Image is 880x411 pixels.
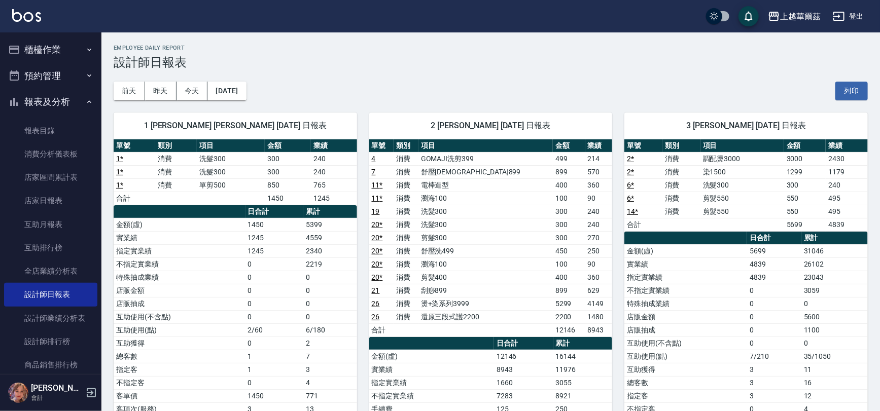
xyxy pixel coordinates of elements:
img: Logo [12,9,41,22]
td: 8943 [585,323,613,337]
td: 0 [801,297,868,310]
td: 洗髮300 [418,218,553,231]
td: 消費 [662,192,700,205]
td: 指定實業績 [624,271,747,284]
td: 消費 [155,165,197,178]
td: 250 [585,244,613,257]
th: 項目 [197,139,265,153]
th: 累計 [801,232,868,245]
td: 0 [303,297,357,310]
td: 0 [747,323,801,337]
td: 400 [553,178,585,192]
td: 5699 [747,244,801,257]
td: 染1500 [700,165,784,178]
td: 消費 [394,178,418,192]
td: 11976 [553,363,613,376]
td: 1245 [311,192,357,205]
td: 1245 [245,244,304,257]
td: 0 [747,337,801,350]
td: 消費 [394,192,418,205]
th: 金額 [265,139,311,153]
table: a dense table [624,139,868,232]
td: 35/1050 [801,350,868,363]
td: 2/60 [245,323,304,337]
button: 櫃檯作業 [4,36,97,63]
td: 5299 [553,297,585,310]
td: 5699 [784,218,826,231]
a: 19 [372,207,380,215]
td: 629 [585,284,613,297]
td: 12146 [553,323,585,337]
td: 240 [311,152,357,165]
td: 互助使用(不含點) [114,310,245,323]
table: a dense table [114,139,357,205]
td: 實業績 [114,231,245,244]
td: 指定客 [114,363,245,376]
td: 不指定實業績 [369,389,494,402]
td: 消費 [394,284,418,297]
td: 消費 [394,205,418,218]
td: 0 [245,257,304,271]
td: 5600 [801,310,868,323]
td: 2 [303,337,357,350]
td: 100 [553,257,585,271]
td: 90 [585,257,613,271]
td: 2340 [303,244,357,257]
th: 業績 [311,139,357,153]
button: save [738,6,759,26]
td: 11 [801,363,868,376]
td: 300 [553,231,585,244]
td: 3 [747,363,801,376]
td: 刮痧899 [418,284,553,297]
th: 業績 [585,139,613,153]
td: 剪髮300 [418,231,553,244]
td: 899 [553,165,585,178]
td: 消費 [662,152,700,165]
td: 1450 [245,218,304,231]
td: 消費 [662,205,700,218]
a: 店家日報表 [4,189,97,212]
td: 5399 [303,218,357,231]
p: 會計 [31,393,83,402]
td: 消費 [394,152,418,165]
button: 今天 [177,82,208,100]
td: 店販金額 [624,310,747,323]
td: 16144 [553,350,613,363]
td: 450 [553,244,585,257]
td: 消費 [394,244,418,257]
td: 合計 [369,323,394,337]
td: 214 [585,152,613,165]
button: 上越華爾茲 [764,6,825,27]
td: 0 [245,310,304,323]
td: 消費 [394,297,418,310]
td: 2219 [303,257,357,271]
td: 300 [265,165,311,178]
th: 累計 [303,205,357,218]
td: 店販抽成 [624,323,747,337]
td: 特殊抽成業績 [114,271,245,284]
a: 設計師日報表 [4,283,97,306]
td: 1245 [245,231,304,244]
td: 550 [784,192,826,205]
td: 100 [553,192,585,205]
td: 洗髮300 [197,152,265,165]
td: 570 [585,165,613,178]
td: 金額(虛) [369,350,494,363]
td: 300 [784,178,826,192]
td: 0 [245,337,304,350]
td: 剪髮550 [700,205,784,218]
th: 類別 [155,139,197,153]
td: 0 [245,271,304,284]
td: 300 [265,152,311,165]
td: 還原三段式護2200 [418,310,553,323]
td: 互助使用(不含點) [624,337,747,350]
h5: [PERSON_NAME] [31,383,83,393]
td: 90 [585,192,613,205]
a: 互助月報表 [4,213,97,236]
td: 消費 [662,165,700,178]
td: 12 [801,389,868,402]
td: 270 [585,231,613,244]
h2: Employee Daily Report [114,45,868,51]
td: 3055 [553,376,613,389]
span: 2 [PERSON_NAME] [DATE] 日報表 [381,121,601,131]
